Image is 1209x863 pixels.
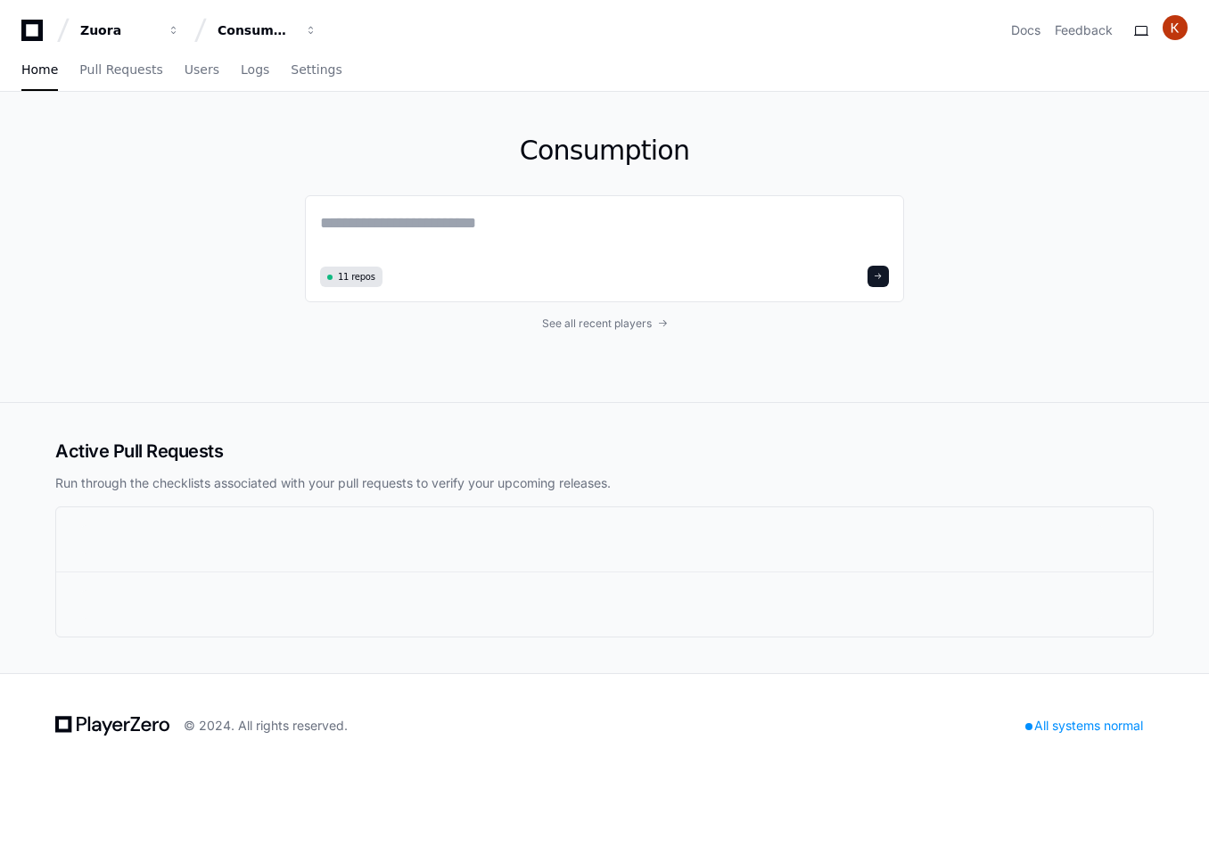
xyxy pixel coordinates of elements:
span: Logs [241,64,269,75]
span: Home [21,64,58,75]
a: Docs [1011,21,1040,39]
a: Home [21,50,58,91]
h2: Active Pull Requests [55,439,1154,464]
a: Users [185,50,219,91]
a: Pull Requests [79,50,162,91]
span: 11 repos [338,270,375,284]
div: Zuora [80,21,157,39]
a: Settings [291,50,341,91]
img: ACg8ocIO7jtkWN8S2iLRBR-u1BMcRY5-kg2T8U2dj_CWIxGKEUqXVg=s96-c [1163,15,1188,40]
span: Settings [291,64,341,75]
button: Consumption [210,14,325,46]
a: See all recent players [305,316,904,331]
div: © 2024. All rights reserved. [184,717,348,735]
div: All systems normal [1015,713,1154,738]
button: Feedback [1055,21,1113,39]
span: Pull Requests [79,64,162,75]
p: Run through the checklists associated with your pull requests to verify your upcoming releases. [55,474,1154,492]
button: Zuora [73,14,187,46]
span: See all recent players [542,316,652,331]
a: Logs [241,50,269,91]
h1: Consumption [305,135,904,167]
div: Consumption [218,21,294,39]
span: Users [185,64,219,75]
